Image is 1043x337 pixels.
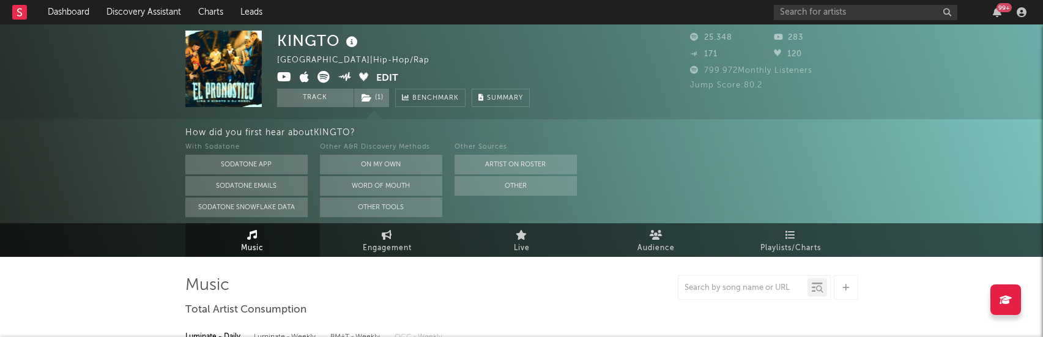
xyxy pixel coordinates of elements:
span: ( 1 ) [354,89,390,107]
button: Track [277,89,354,107]
button: Artist on Roster [455,155,577,174]
a: Playlists/Charts [724,223,858,257]
a: Engagement [320,223,455,257]
button: Other Tools [320,198,442,217]
span: Jump Score: 80.2 [690,81,762,89]
button: 99+ [993,7,1001,17]
span: 25.348 [690,34,732,42]
button: (1) [354,89,389,107]
span: 283 [774,34,803,42]
div: 99 + [997,3,1012,12]
div: With Sodatone [185,140,308,155]
span: 120 [774,50,802,58]
a: Audience [589,223,724,257]
span: Audience [637,241,675,256]
button: Sodatone Emails [185,176,308,196]
div: KINGTO [277,31,361,51]
button: Sodatone Snowflake Data [185,198,308,217]
span: Benchmark [412,91,459,106]
span: Total Artist Consumption [185,303,306,317]
a: Benchmark [395,89,466,107]
button: Edit [376,71,398,86]
button: Sodatone App [185,155,308,174]
button: Summary [472,89,530,107]
a: Live [455,223,589,257]
span: 171 [690,50,718,58]
span: Live [514,241,530,256]
span: Engagement [363,241,412,256]
button: Other [455,176,577,196]
a: Music [185,223,320,257]
input: Search by song name or URL [678,283,807,293]
button: Word Of Mouth [320,176,442,196]
input: Search for artists [774,5,957,20]
div: Other Sources [455,140,577,155]
div: Other A&R Discovery Methods [320,140,442,155]
span: Music [241,241,264,256]
button: On My Own [320,155,442,174]
span: 799.972 Monthly Listeners [690,67,812,75]
div: [GEOGRAPHIC_DATA] | Hip-Hop/Rap [277,53,444,68]
span: Playlists/Charts [760,241,821,256]
span: Summary [487,95,523,102]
